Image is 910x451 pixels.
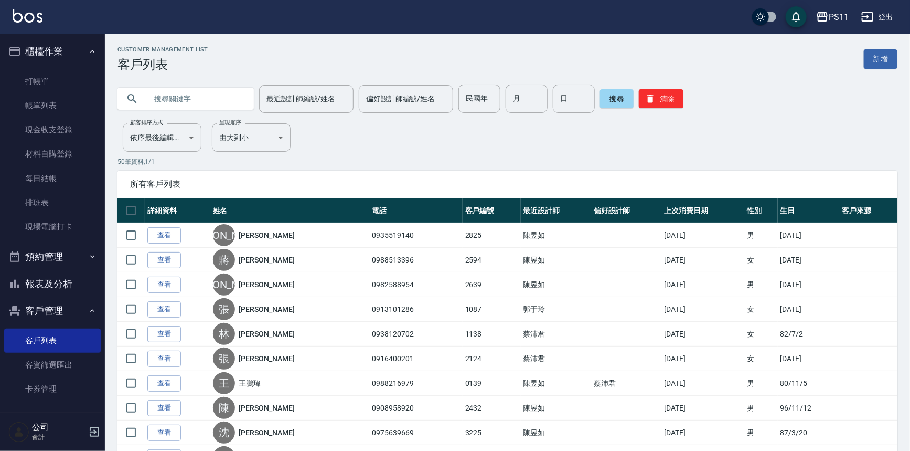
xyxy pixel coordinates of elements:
[239,427,295,438] a: [PERSON_NAME]
[521,272,591,297] td: 陳昱如
[4,191,101,215] a: 排班表
[778,223,839,248] td: [DATE]
[369,347,463,371] td: 0916400201
[4,243,101,270] button: 預約管理
[4,93,101,118] a: 帳單列表
[147,351,181,367] a: 查看
[463,223,521,248] td: 2825
[4,69,101,93] a: 打帳單
[213,372,235,394] div: 王
[661,371,744,396] td: [DATE]
[145,198,210,223] th: 詳細資料
[812,6,853,28] button: PS11
[521,421,591,445] td: 陳昱如
[778,347,839,371] td: [DATE]
[661,297,744,322] td: [DATE]
[130,119,163,127] label: 顧客排序方式
[521,297,591,322] td: 郭于玲
[147,227,181,244] a: 查看
[147,301,181,318] a: 查看
[521,322,591,347] td: 蔡沛君
[786,6,807,27] button: save
[147,85,245,113] input: 搜尋關鍵字
[521,347,591,371] td: 蔡沛君
[463,297,521,322] td: 1087
[744,272,778,297] td: 男
[123,123,201,152] div: 依序最後編輯時間
[117,57,208,72] h3: 客戶列表
[147,375,181,392] a: 查看
[857,7,897,27] button: 登出
[4,329,101,353] a: 客戶列表
[212,123,291,152] div: 由大到小
[369,223,463,248] td: 0935519140
[147,400,181,416] a: 查看
[13,9,42,23] img: Logo
[778,396,839,421] td: 96/11/12
[4,406,101,433] button: 行銷工具
[463,272,521,297] td: 2639
[213,323,235,345] div: 林
[744,297,778,322] td: 女
[239,279,295,290] a: [PERSON_NAME]
[744,223,778,248] td: 男
[639,89,683,108] button: 清除
[239,304,295,314] a: [PERSON_NAME]
[591,198,661,223] th: 偏好設計師
[521,248,591,272] td: 陳昱如
[32,422,85,433] h5: 公司
[4,215,101,239] a: 現場電腦打卡
[661,396,744,421] td: [DATE]
[778,322,839,347] td: 82/7/2
[661,248,744,272] td: [DATE]
[147,425,181,441] a: 查看
[4,353,101,377] a: 客資篩選匯出
[213,422,235,444] div: 沈
[661,421,744,445] td: [DATE]
[521,396,591,421] td: 陳昱如
[219,119,241,127] label: 呈現順序
[778,421,839,445] td: 87/3/20
[239,403,295,413] a: [PERSON_NAME]
[117,157,897,166] p: 50 筆資料, 1 / 1
[4,38,101,65] button: 櫃檯作業
[4,270,101,298] button: 報表及分析
[600,89,634,108] button: 搜尋
[864,49,897,69] a: 新增
[661,272,744,297] td: [DATE]
[4,166,101,191] a: 每日結帳
[463,371,521,396] td: 0139
[778,371,839,396] td: 80/11/5
[213,298,235,320] div: 張
[463,322,521,347] td: 1138
[4,142,101,166] a: 材料自購登錄
[463,396,521,421] td: 2432
[369,297,463,322] td: 0913101286
[147,252,181,268] a: 查看
[521,371,591,396] td: 陳昱如
[239,230,295,240] a: [PERSON_NAME]
[369,198,463,223] th: 電話
[213,274,235,296] div: [PERSON_NAME]
[463,248,521,272] td: 2594
[744,248,778,272] td: 女
[591,371,661,396] td: 蔡沛君
[778,297,839,322] td: [DATE]
[4,118,101,142] a: 現金收支登錄
[778,272,839,297] td: [DATE]
[744,347,778,371] td: 女
[213,348,235,370] div: 張
[239,353,295,364] a: [PERSON_NAME]
[744,322,778,347] td: 女
[521,223,591,248] td: 陳昱如
[213,249,235,271] div: 蔣
[32,433,85,442] p: 會計
[829,11,849,24] div: PS11
[744,198,778,223] th: 性別
[8,422,29,443] img: Person
[210,198,370,223] th: 姓名
[369,396,463,421] td: 0908958920
[239,378,261,389] a: 王鵬瑋
[839,198,897,223] th: 客戶來源
[213,224,235,246] div: [PERSON_NAME]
